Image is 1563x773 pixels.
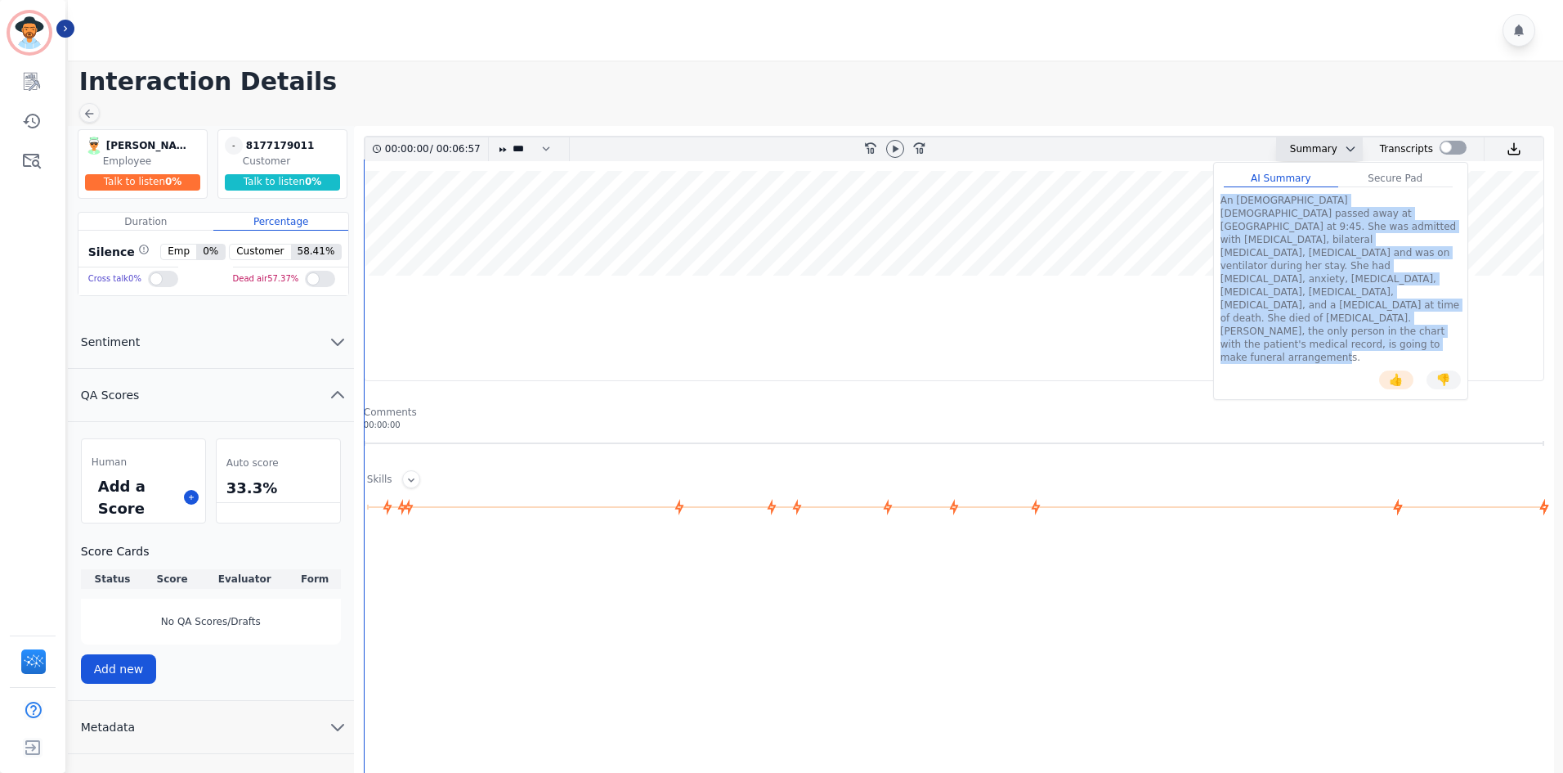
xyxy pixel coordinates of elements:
h1: Interaction Details [79,67,1563,97]
span: QA Scores [68,387,153,403]
div: Talk to listen [85,174,201,191]
span: 58.41 % [291,245,342,259]
div: Add a Score [95,472,177,523]
th: Score [144,569,200,589]
button: Metadata chevron down [68,701,354,754]
div: 00:00:00 [364,419,1544,431]
div: Dead air 57.37 % [233,267,299,291]
div: 33.3% [223,474,334,502]
span: 0 % [196,245,225,259]
div: Auto score [223,452,334,474]
div: [PERSON_NAME] [106,137,188,155]
div: Comments [364,406,1544,419]
span: Human [92,456,127,469]
div: Silence [85,244,150,260]
div: AI Summary [1224,169,1338,187]
span: 0 % [305,176,321,187]
button: Sentiment chevron down [68,316,354,369]
span: Customer [230,245,290,259]
div: 8177179011 [246,137,328,155]
div: Summary [1277,137,1337,161]
div: Employee [103,155,204,168]
button: chevron down [1337,142,1357,155]
div: Skills [367,473,392,488]
div: Transcripts [1380,137,1433,161]
svg: chevron down [328,717,347,737]
th: Form [289,569,341,589]
div: Secure Pad [1338,169,1453,187]
div: Customer [243,155,343,168]
th: Evaluator [200,569,289,589]
span: Sentiment [68,334,153,350]
div: / [385,137,485,161]
div: Cross talk 0 % [88,267,141,291]
span: Emp [161,245,196,259]
div: 00:00:00 [385,137,430,161]
div: An [DEMOGRAPHIC_DATA] [DEMOGRAPHIC_DATA] passed away at [GEOGRAPHIC_DATA] at 9:45. She was admitt... [1220,194,1461,364]
button: Add new [81,654,157,684]
svg: chevron up [328,385,347,405]
th: Status [81,569,144,589]
span: - [225,137,243,155]
div: Percentage [213,213,348,231]
img: download audio [1507,142,1521,156]
span: Metadata [68,719,148,735]
button: 👎 [1426,371,1461,389]
div: Duration [78,213,213,231]
button: 👍 [1379,371,1413,389]
div: 00:06:57 [433,137,478,161]
div: No QA Scores/Drafts [81,599,341,645]
img: Bordered avatar [10,13,49,52]
svg: chevron down [1344,142,1357,155]
span: 0 % [165,176,181,187]
h3: Score Cards [81,543,341,560]
div: Talk to listen [225,174,341,191]
button: QA Scores chevron up [68,369,354,422]
svg: chevron down [328,332,347,352]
